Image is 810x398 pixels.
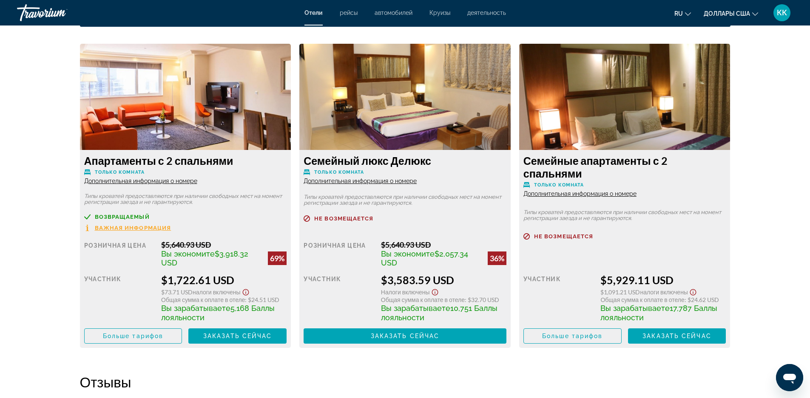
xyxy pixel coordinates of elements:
span: Общая сумма к оплате в отеле [161,296,245,303]
span: $1,091.21 USD [600,288,640,296]
span: 10,751 Баллы лояльности [381,304,497,322]
span: 5,168 Баллы лояльности [161,304,275,322]
button: Больше тарифов [523,328,622,344]
span: КК [777,8,787,17]
p: Типы кроватей предоставляются при наличии свободных мест на момент регистрации заезда и не гарант... [304,194,506,206]
font: $1,722.61 USD [161,274,234,286]
button: Заказать сейчас [188,328,287,344]
p: Типы кроватей предоставляются при наличии свободных мест на момент регистрации заезда и не гарант... [523,209,726,221]
div: $5,640.93 USD [381,240,506,249]
span: Общая сумма к оплате в отеле [381,296,465,303]
span: Вы зарабатываете [600,304,670,313]
button: Больше тарифов [84,328,182,344]
span: Налоги включены [381,288,430,296]
a: деятельность [467,9,506,16]
div: участник [84,274,155,322]
div: участник [523,274,594,322]
span: ru [674,10,683,17]
span: Заказать сейчас [371,333,440,339]
span: $2,057.34 USD [381,249,468,267]
a: рейсы [340,9,358,16]
button: Изменить валюту [704,7,758,20]
div: участник [304,274,375,322]
button: Показать отказ от ответственности за налоги и сборы [688,286,698,296]
img: bf879aa4-370e-4267-9cea-1bf3f79e5339.jpeg [519,44,730,150]
img: 84c03b4c-cd03-45db-b67a-d15519a4fb01.jpeg [80,44,291,150]
h2: Отзывы [80,373,730,390]
span: Заказать сейчас [203,333,272,339]
button: Важная информация [84,224,171,231]
font: $3,583.59 USD [381,274,454,286]
span: Вы зарабатываете [381,304,450,313]
div: 69% [268,251,287,265]
font: Семейный люкс Делюкс [304,154,431,167]
iframe: Кнопка запуска окна обмена сообщениями [776,364,803,391]
a: Травориум [17,2,102,24]
span: Только комната [95,169,145,175]
a: Круизы [429,9,450,16]
button: Заказать сейчас [304,328,506,344]
span: Общая сумма к оплате в отеле [600,296,684,303]
div: $5,640.93 USD [161,240,287,249]
div: : $32.70 USD [381,296,506,303]
font: Апартаменты с 2 спальнями [84,154,233,167]
span: Больше тарифов [103,333,163,339]
span: Важная информация [95,225,171,231]
a: возвращаемый [84,214,287,220]
button: Заказать сейчас [628,328,726,344]
p: Типы кроватей предоставляются при наличии свободных мест на момент регистрации заезда и не гарант... [84,193,287,205]
button: Показать отказ от ответственности за налоги и сборы [430,286,440,296]
button: Показать отказ от ответственности за налоги и сборы [241,286,251,296]
div: : $24.51 USD [161,296,287,303]
span: $73.71 USD [161,288,193,296]
div: 36% [488,251,506,265]
span: Заказать сейчас [642,333,711,339]
div: Розничная цена [304,240,375,267]
span: Вы зарабатываете [161,304,230,313]
div: : $24.62 USD [600,296,726,303]
span: Налоги включены [640,288,688,296]
font: $5,929.11 USD [600,274,674,286]
a: автомобилей [375,9,412,16]
span: $3,918.32 USD [161,249,248,267]
span: Больше тарифов [542,333,603,339]
span: Доллары США [704,10,750,17]
div: Розничная цена [84,240,155,267]
span: возвращаемый [95,214,150,220]
span: Дополнительная информация о номере [84,178,197,184]
span: Дополнительная информация о номере [523,190,637,197]
img: d42f5aa5-cd66-4c6f-b71e-ca182f3a3f68.jpeg [299,44,511,150]
span: Налоги включены [193,288,241,296]
button: Изменение языка [674,7,691,20]
a: Отели [304,9,323,16]
span: Только комната [314,169,364,175]
button: Пользовательское меню [771,4,793,22]
span: Не возмещается [314,216,373,221]
span: Дополнительная информация о номере [304,178,417,184]
span: 17,787 Баллы лояльности [600,304,717,322]
span: Вы экономите [381,249,435,258]
span: Только комната [534,182,584,188]
span: Не возмещается [534,234,593,239]
span: Вы экономите [161,249,215,258]
font: Семейные апартаменты с 2 спальнями [523,154,668,180]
